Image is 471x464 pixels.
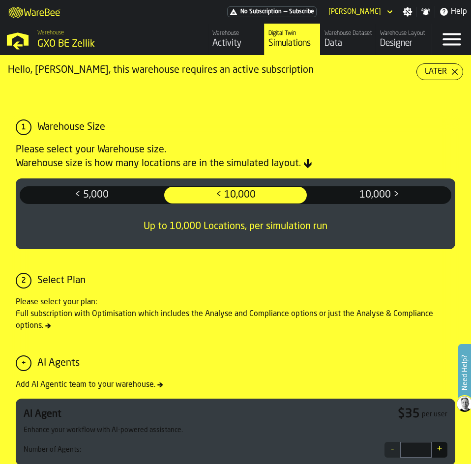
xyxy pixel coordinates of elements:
[8,63,416,77] div: Hello, [PERSON_NAME], this warehouse requires an active subscription
[328,8,381,16] div: DropdownMenuValue-Susana Carmona
[164,186,308,204] label: button-switch-multi-< 10,000
[16,355,31,371] div: +
[289,8,314,15] span: Subscribe
[212,38,260,49] div: Activity
[398,406,420,422] div: $ 35
[268,38,316,49] div: Simulations
[324,38,372,49] div: Data
[399,7,416,17] label: button-toggle-Settings
[380,38,428,49] div: Designer
[24,426,447,434] div: Enhance your workflow with AI-powered assistance.
[268,30,316,37] div: Digital Twin
[264,24,320,55] a: link-to-/wh/i/5fa160b1-7992-442a-9057-4226e3d2ae6d/simulations
[16,296,455,332] div: Please select your plan: Full subscription with Optimisation which includes the Analyse and Compl...
[308,187,451,203] div: thumb
[421,66,451,78] div: Later
[320,24,376,55] a: link-to-/wh/i/5fa160b1-7992-442a-9057-4226e3d2ae6d/data
[435,6,471,18] label: button-toggle-Help
[417,7,435,17] label: button-toggle-Notifications
[416,63,463,80] button: button-Later
[284,8,287,15] span: —
[227,6,317,17] a: link-to-/wh/i/5fa160b1-7992-442a-9057-4226e3d2ae6d/pricing/
[384,442,400,458] button: -
[20,186,164,204] label: button-switch-multi-< 5,000
[324,30,372,37] div: Warehouse Datasets
[20,187,163,203] div: thumb
[16,119,31,135] div: 1
[459,345,470,400] label: Need Help?
[164,187,307,203] div: thumb
[37,274,86,288] div: Select Plan
[324,6,395,18] div: DropdownMenuValue-Susana Carmona
[21,187,163,203] span: < 5,000
[37,37,200,51] div: GXO BE Zellik
[380,30,428,37] div: Warehouse Layout
[208,24,264,55] a: link-to-/wh/i/5fa160b1-7992-442a-9057-4226e3d2ae6d/feed/
[307,186,451,204] label: button-switch-multi-10,000 >
[165,187,307,203] span: < 10,000
[432,24,471,55] label: button-toggle-Menu
[227,6,317,17] div: Menu Subscription
[37,356,80,370] div: AI Agents
[432,442,447,458] button: +
[422,410,447,418] div: per user
[16,143,455,171] div: Please select your Warehouse size. Warehouse size is how many locations are in the simulated layout.
[16,379,455,391] div: Add AI Agentic team to your warehouse.
[308,187,450,203] span: 10,000 >
[16,273,31,289] div: 2
[376,24,432,55] a: link-to-/wh/i/5fa160b1-7992-442a-9057-4226e3d2ae6d/designer
[24,407,61,421] div: AI Agent
[37,29,64,36] span: Warehouse
[240,8,282,15] span: No Subscription
[24,446,81,454] div: Number of Agents:
[138,212,333,241] div: Up to 10,000 Locations, per simulation run
[451,6,467,18] span: Help
[37,120,105,134] div: Warehouse Size
[212,30,260,37] div: Warehouse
